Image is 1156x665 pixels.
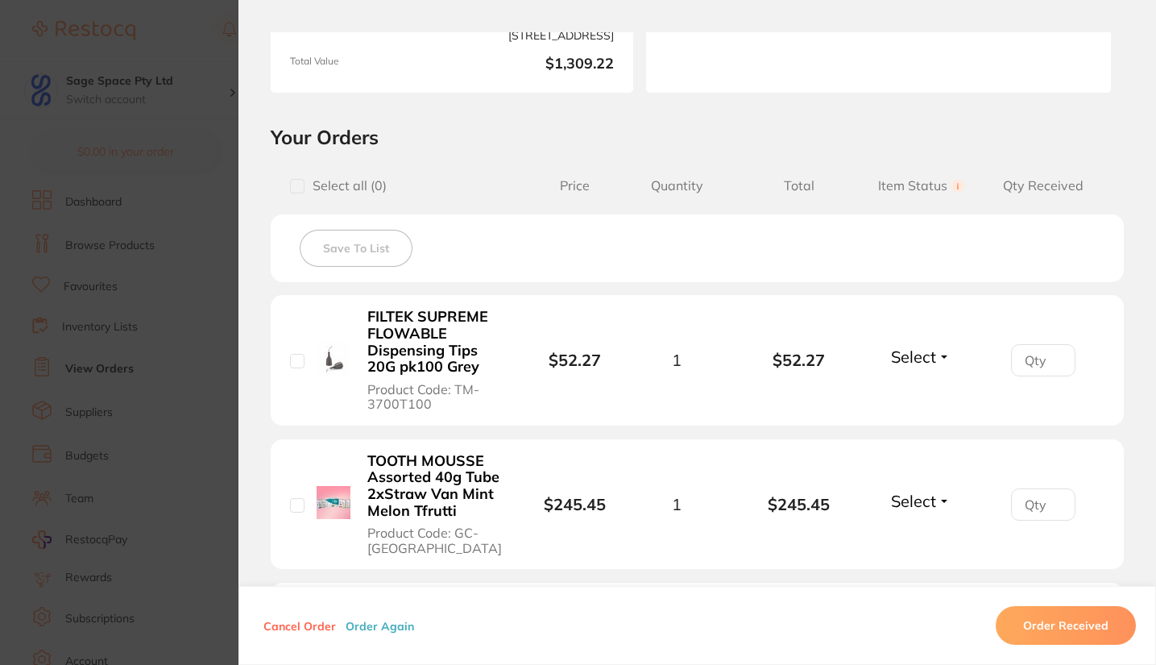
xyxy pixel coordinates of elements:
button: FILTEK SUPREME FLOWABLE Dispensing Tips 20G pk100 Grey Product Code: TM-3700T100 [363,308,510,413]
button: Cancel Order [259,618,341,633]
span: Select [891,491,936,511]
b: $245.45 [544,494,606,514]
button: Order Again [341,618,419,633]
span: Total Value [290,56,445,73]
span: Item Status [860,178,983,193]
button: Select [886,491,955,511]
button: TOOTH MOUSSE Assorted 40g Tube 2xStraw Van Mint Melon Tfrutti Product Code: GC-[GEOGRAPHIC_DATA] [363,452,510,557]
button: Select [886,347,955,367]
span: Product Code: GC-[GEOGRAPHIC_DATA] [367,526,505,555]
span: Product Code: TM-3700T100 [367,382,505,412]
b: $52.27 [549,350,601,370]
img: TOOTH MOUSSE Assorted 40g Tube 2xStraw Van Mint Melon Tfrutti [317,486,350,520]
button: Save To List [300,230,412,267]
span: Qty Received [982,178,1104,193]
span: 1 [672,351,682,369]
img: FILTEK SUPREME FLOWABLE Dispensing Tips 20G pk100 Grey [317,342,350,376]
span: 1 [672,495,682,513]
b: TOOTH MOUSSE Assorted 40g Tube 2xStraw Van Mint Melon Tfrutti [367,453,505,520]
input: Qty [1011,344,1075,376]
span: Total [738,178,860,193]
input: Qty [1011,488,1075,521]
b: $245.45 [738,495,860,513]
button: Order Received [996,606,1136,645]
b: $1,309.22 [458,56,614,73]
b: $52.27 [738,351,860,369]
span: Quantity [615,178,738,193]
span: Select [891,347,936,367]
span: Price [534,178,615,193]
span: Select all ( 0 ) [305,178,387,193]
b: FILTEK SUPREME FLOWABLE Dispensing Tips 20G pk100 Grey [367,309,505,376]
h2: Your Orders [271,125,1124,149]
